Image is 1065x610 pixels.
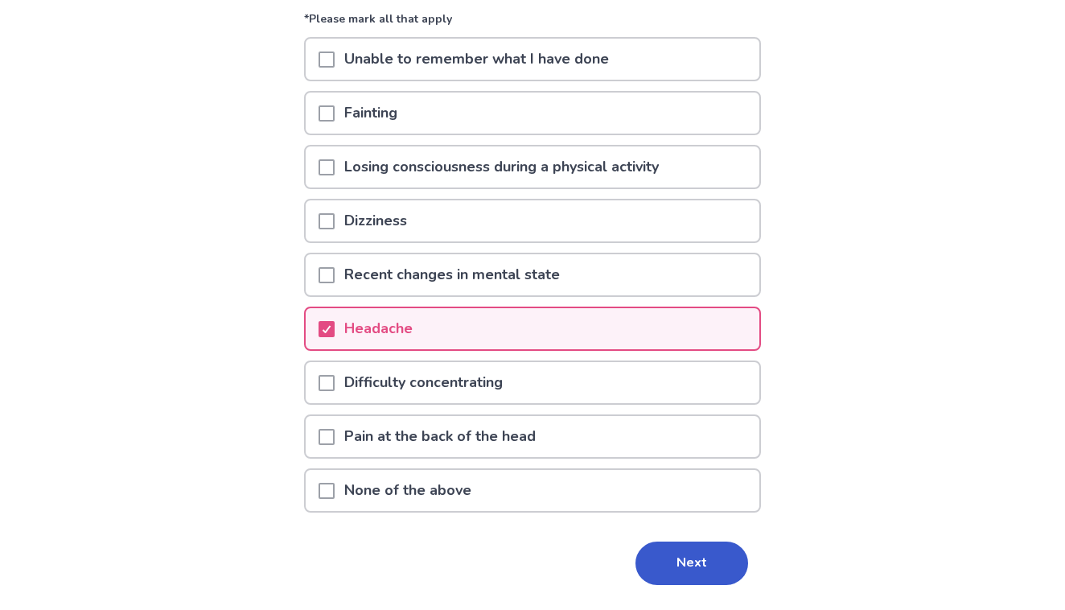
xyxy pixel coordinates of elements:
[335,39,619,80] p: Unable to remember what I have done
[335,200,417,241] p: Dizziness
[335,470,481,511] p: None of the above
[304,10,761,37] p: *Please mark all that apply
[335,93,407,134] p: Fainting
[335,146,668,188] p: Losing consciousness during a physical activity
[335,254,570,295] p: Recent changes in mental state
[335,308,422,349] p: Headache
[335,416,545,457] p: Pain at the back of the head
[335,362,512,403] p: Difficulty concentrating
[635,542,748,585] button: Next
